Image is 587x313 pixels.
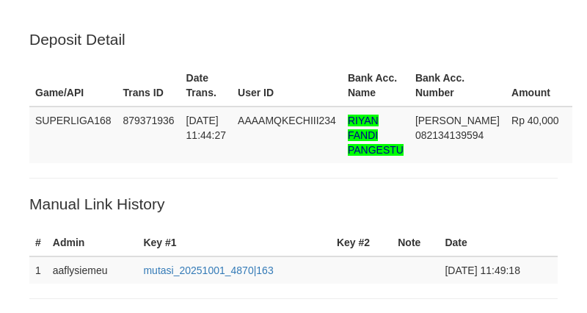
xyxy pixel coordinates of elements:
[29,29,558,50] p: Deposit Detail
[439,256,558,284] td: [DATE] 11:49:18
[117,107,181,163] td: 879371936
[181,65,233,107] th: Date Trans.
[511,115,559,126] span: Rp 40,000
[238,115,336,126] span: AAAAMQKECHIII234
[186,115,227,141] span: [DATE] 11:44:27
[29,65,117,107] th: Game/API
[392,229,439,256] th: Note
[47,256,138,284] td: aaflysiemeu
[331,229,392,256] th: Key #2
[29,256,47,284] td: 1
[232,65,342,107] th: User ID
[29,107,117,163] td: SUPERLIGA168
[415,129,484,141] span: Copy 082134139594 to clipboard
[117,65,181,107] th: Trans ID
[29,229,47,256] th: #
[439,229,558,256] th: Date
[47,229,138,256] th: Admin
[415,115,500,126] span: [PERSON_NAME]
[506,65,572,107] th: Amount
[29,193,558,215] p: Manual Link History
[342,65,409,107] th: Bank Acc. Name
[143,265,273,276] a: mutasi_20251001_4870|163
[348,115,404,156] span: Nama rekening >18 huruf, harap diedit
[409,65,506,107] th: Bank Acc. Number
[137,229,330,256] th: Key #1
